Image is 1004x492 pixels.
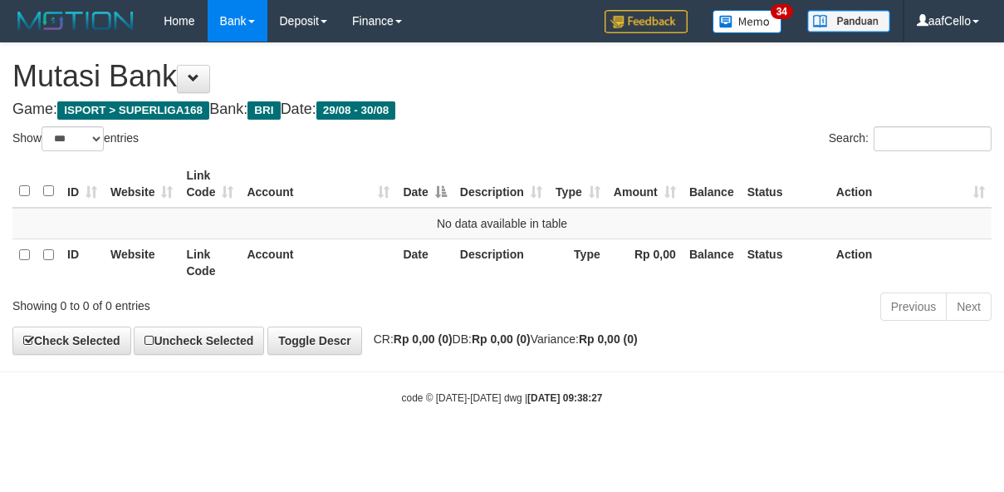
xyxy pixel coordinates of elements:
span: 34 [771,4,793,19]
img: Feedback.jpg [605,10,688,33]
th: Balance [683,239,741,286]
th: Action [830,239,992,286]
th: Account [240,239,396,286]
strong: Rp 0,00 (0) [472,332,531,346]
th: Status [741,239,830,286]
th: ID [61,239,104,286]
th: Description: activate to sort column ascending [453,160,549,208]
th: Description [453,239,549,286]
th: Amount: activate to sort column ascending [607,160,683,208]
select: Showentries [42,126,104,151]
th: Status [741,160,830,208]
label: Search: [829,126,992,151]
h1: Mutasi Bank [12,60,992,93]
img: Button%20Memo.svg [713,10,782,33]
a: Toggle Descr [267,327,362,355]
span: ISPORT > SUPERLIGA168 [57,101,209,120]
a: Previous [880,293,947,321]
img: panduan.png [807,10,890,32]
th: Link Code: activate to sort column ascending [179,160,240,208]
th: Action: activate to sort column ascending [830,160,992,208]
label: Show entries [12,126,139,151]
th: Date: activate to sort column descending [396,160,453,208]
strong: Rp 0,00 (0) [579,332,638,346]
th: Balance [683,160,741,208]
a: Uncheck Selected [134,327,264,355]
input: Search: [874,126,992,151]
strong: Rp 0,00 (0) [394,332,453,346]
th: Type: activate to sort column ascending [549,160,607,208]
th: Website: activate to sort column ascending [104,160,179,208]
a: Check Selected [12,327,131,355]
div: Showing 0 to 0 of 0 entries [12,291,406,314]
th: Date [396,239,453,286]
th: ID: activate to sort column ascending [61,160,104,208]
a: Next [946,293,992,321]
span: CR: DB: Variance: [365,332,638,346]
strong: [DATE] 09:38:27 [527,392,602,404]
h4: Game: Bank: Date: [12,101,992,118]
span: 29/08 - 30/08 [316,101,396,120]
th: Type [549,239,607,286]
th: Website [104,239,179,286]
th: Link Code [179,239,240,286]
img: MOTION_logo.png [12,8,139,33]
td: No data available in table [12,208,992,239]
span: BRI [247,101,280,120]
th: Rp 0,00 [607,239,683,286]
small: code © [DATE]-[DATE] dwg | [402,392,603,404]
th: Account: activate to sort column ascending [240,160,396,208]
